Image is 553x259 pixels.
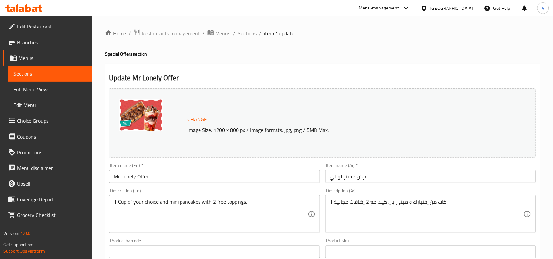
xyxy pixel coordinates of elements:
[3,113,92,129] a: Choice Groups
[259,29,261,37] li: /
[105,51,540,57] h4: Special Offers section
[325,245,536,258] input: Please enter product sku
[3,160,92,176] a: Menu disclaimer
[119,99,163,131] img: mmw_638805917751962660
[3,129,92,144] a: Coupons
[105,29,540,38] nav: breadcrumb
[215,29,230,37] span: Menus
[359,4,399,12] div: Menu-management
[3,50,92,66] a: Menus
[18,54,87,62] span: Menus
[330,199,524,230] textarea: 1 كاب من إختيارك و ميني بان كيك مع 2 إضافات مجانية.
[13,70,87,78] span: Sections
[17,148,87,156] span: Promotions
[17,180,87,188] span: Upsell
[325,170,536,183] input: Enter name Ar
[3,144,92,160] a: Promotions
[3,247,45,255] a: Support.OpsPlatform
[134,29,200,38] a: Restaurants management
[109,73,536,83] h2: Update Mr Lonely Offer
[8,97,92,113] a: Edit Menu
[3,229,19,238] span: Version:
[17,23,87,30] span: Edit Restaurant
[13,101,87,109] span: Edit Menu
[3,34,92,50] a: Branches
[17,164,87,172] span: Menu disclaimer
[185,113,210,126] button: Change
[129,29,131,37] li: /
[17,38,87,46] span: Branches
[238,29,257,37] a: Sections
[430,5,473,12] div: [GEOGRAPHIC_DATA]
[114,199,307,230] textarea: 1 Cup of your choice and mini pancakes with 2 free toppings.
[207,29,230,38] a: Menus
[233,29,235,37] li: /
[13,85,87,93] span: Full Menu View
[3,192,92,207] a: Coverage Report
[187,115,207,124] span: Change
[185,126,489,134] p: Image Size: 1200 x 800 px / Image formats: jpg, png / 5MB Max.
[3,207,92,223] a: Grocery Checklist
[8,82,92,97] a: Full Menu View
[3,176,92,192] a: Upsell
[264,29,294,37] span: item / update
[105,29,126,37] a: Home
[109,245,320,258] input: Please enter product barcode
[20,229,30,238] span: 1.0.0
[17,195,87,203] span: Coverage Report
[3,240,33,249] span: Get support on:
[17,117,87,125] span: Choice Groups
[17,211,87,219] span: Grocery Checklist
[142,29,200,37] span: Restaurants management
[109,170,320,183] input: Enter name En
[202,29,205,37] li: /
[542,5,544,12] span: A
[3,19,92,34] a: Edit Restaurant
[8,66,92,82] a: Sections
[17,133,87,140] span: Coupons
